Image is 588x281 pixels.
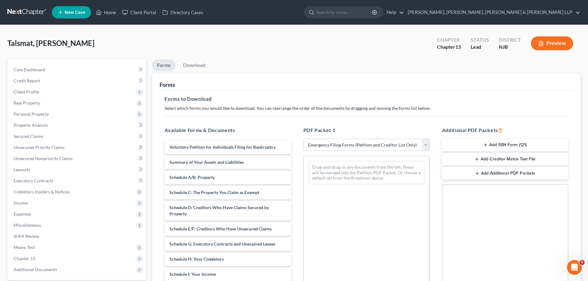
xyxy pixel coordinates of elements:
span: 13 [455,44,461,50]
a: Download [178,59,210,71]
a: Lawsuits [9,164,146,175]
iframe: Intercom live chat [567,260,582,275]
a: Unsecured Nonpriority Claims [9,153,146,164]
span: Codebtors Insiders & Notices [14,189,70,194]
span: Case Dashboard [14,67,45,72]
span: 6 [580,260,585,265]
div: Chapter [437,43,461,51]
span: Client Profile [14,89,39,94]
span: Lawsuits [14,167,30,172]
span: Voluntary Petition for Individuals Filing for Bankruptcy [169,144,276,150]
span: Personal Property [14,111,49,117]
span: Schedule E/F: Creditors Who Have Unsecured Claims [169,226,272,231]
button: Add Creditor Matrix Text File [442,153,568,166]
span: Real Property [14,100,40,105]
span: Credit Report [14,78,40,83]
a: Home [93,7,119,18]
span: Schedule A/B: Property [169,175,215,180]
span: Income [14,200,28,205]
div: District [499,36,521,43]
span: Schedule D: Creditors Who Have Claims Secured by Property [169,205,269,216]
span: Additional Documents [14,267,57,272]
a: Directory Cases [159,7,206,18]
button: Add Additional PDF Packets [442,167,568,180]
span: Secured Claims [14,134,43,139]
a: Client Portal [119,7,159,18]
a: Executory Contracts [9,175,146,186]
div: Chapter [437,36,461,43]
div: NJB [499,43,521,51]
span: Schedule H: Your Codebtors [169,256,224,262]
span: Property Analysis [14,122,48,128]
p: Select which forms you would like to download. You can rearrange the order of the documents by dr... [165,105,568,111]
a: Case Dashboard [9,64,146,75]
a: Forms [152,59,176,71]
div: Lead [471,43,489,51]
input: Search by name... [316,6,373,18]
span: Schedule C: The Property You Claim as Exempt [169,190,259,195]
a: SOFA Review [9,231,146,242]
a: [PERSON_NAME], [PERSON_NAME], [PERSON_NAME] & [PERSON_NAME] LLP [405,7,580,18]
h5: Available Forms & Documents [165,126,291,134]
a: Help [383,7,404,18]
button: Preview [531,36,573,50]
a: Unsecured Priority Claims [9,142,146,153]
span: Chapter 13 [14,256,35,261]
span: Schedule I: Your Income [169,271,216,277]
span: Talsmat, [PERSON_NAME] [7,39,94,48]
span: Schedule G: Executory Contracts and Unexpired Leases [169,241,275,246]
a: Credit Report [9,75,146,86]
a: Secured Claims [9,131,146,142]
span: Expenses [14,211,31,217]
span: Unsecured Priority Claims [14,145,65,150]
span: SOFA Review [14,233,39,239]
span: Unsecured Nonpriority Claims [14,156,73,161]
a: Property Analysis [9,120,146,131]
span: Miscellaneous [14,222,41,228]
div: Forms [160,81,175,89]
div: Drag-and-drop in any documents from the left. These will be merged into the Petition PDF Packet. ... [309,161,424,184]
span: New Case [65,10,85,15]
h5: PDF Packet 1 [303,126,430,134]
span: Means Test [14,245,35,250]
span: Executory Contracts [14,178,53,183]
h5: Additional PDF Packets [442,126,568,134]
div: Status [471,36,489,43]
button: Add SSN Form (121) [442,139,568,152]
span: Summary of Your Assets and Liabilities [169,159,244,165]
h5: Forms to Download [165,95,568,103]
